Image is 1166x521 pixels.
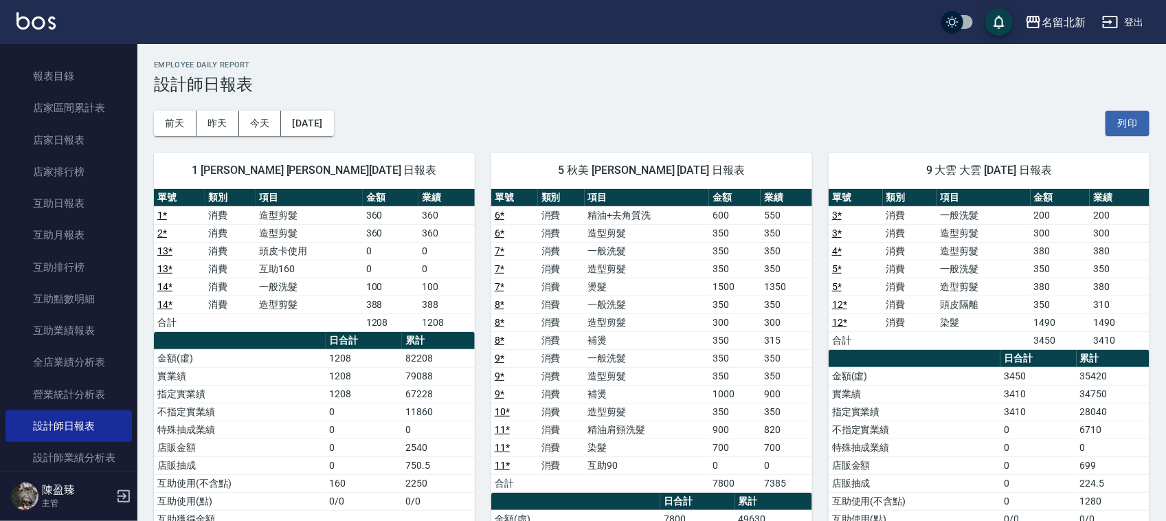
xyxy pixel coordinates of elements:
td: 35420 [1077,367,1150,385]
td: 100 [363,278,419,296]
td: 造型剪髮 [937,278,1030,296]
a: 設計師業績分析表 [5,442,132,474]
td: 7385 [761,474,812,492]
td: 消費 [883,224,937,242]
td: 550 [761,206,812,224]
td: 0 [326,456,401,474]
td: 350 [1031,296,1090,313]
td: 實業績 [154,367,326,385]
th: 單號 [491,189,538,207]
td: 店販抽成 [154,456,326,474]
td: 一般洗髮 [585,296,710,313]
td: 82208 [402,349,475,367]
th: 累計 [735,493,812,511]
a: 互助業績報表 [5,315,132,346]
table: a dense table [491,189,812,493]
td: 0 [363,242,419,260]
td: 造型剪髮 [585,313,710,331]
a: 互助點數明細 [5,283,132,315]
td: 一般洗髮 [937,206,1030,224]
td: 指定實業績 [829,403,1000,421]
span: 9 大雲 大雲 [DATE] 日報表 [845,164,1133,177]
td: 消費 [538,367,585,385]
td: 互助使用(點) [154,492,326,510]
td: 染髮 [937,313,1030,331]
td: 700 [761,439,812,456]
td: 消費 [883,242,937,260]
td: 0 [326,421,401,439]
td: 一般洗髮 [585,349,710,367]
td: 消費 [883,260,937,278]
td: 350 [761,224,812,242]
td: 224.5 [1077,474,1150,492]
td: 染髮 [585,439,710,456]
td: 補燙 [585,385,710,403]
span: 1 [PERSON_NAME] [PERSON_NAME][DATE] 日報表 [170,164,458,177]
th: 日合計 [326,332,401,350]
td: 0 [418,242,475,260]
td: 34750 [1077,385,1150,403]
td: 350 [1090,260,1150,278]
td: 28040 [1077,403,1150,421]
button: save [985,8,1013,36]
td: 3410 [1090,331,1150,349]
td: 0 [363,260,419,278]
td: 精油肩頸洗髮 [585,421,710,439]
td: 160 [326,474,401,492]
td: 350 [761,403,812,421]
td: 消費 [205,296,256,313]
td: 380 [1031,242,1090,260]
a: 營業統計分析表 [5,379,132,410]
td: 消費 [538,313,585,331]
td: 900 [709,421,761,439]
table: a dense table [154,189,475,332]
td: 1500 [709,278,761,296]
button: 列印 [1106,111,1150,136]
td: 350 [761,242,812,260]
td: 360 [363,206,419,224]
td: 350 [761,260,812,278]
td: 360 [418,224,475,242]
td: 消費 [538,296,585,313]
td: 350 [709,367,761,385]
td: 1490 [1031,313,1090,331]
td: 350 [709,296,761,313]
td: 一般洗髮 [937,260,1030,278]
td: 0 [761,456,812,474]
td: 350 [709,260,761,278]
td: 200 [1031,206,1090,224]
td: 350 [709,349,761,367]
td: 0 [402,421,475,439]
td: 1208 [326,367,401,385]
td: 造型剪髮 [585,260,710,278]
td: 消費 [883,278,937,296]
td: 金額(虛) [829,367,1000,385]
td: 750.5 [402,456,475,474]
td: 店販抽成 [829,474,1000,492]
td: 消費 [538,439,585,456]
td: 388 [363,296,419,313]
td: 1208 [418,313,475,331]
a: 互助月報表 [5,219,132,251]
td: 消費 [883,313,937,331]
td: 補燙 [585,331,710,349]
th: 金額 [363,189,419,207]
td: 820 [761,421,812,439]
th: 項目 [585,189,710,207]
th: 累計 [1077,350,1150,368]
td: 造型剪髮 [585,224,710,242]
td: 互助使用(不含點) [829,492,1000,510]
button: 今天 [239,111,282,136]
td: 7800 [709,474,761,492]
td: 造型剪髮 [256,224,363,242]
td: 0 [1000,492,1076,510]
td: 380 [1090,242,1150,260]
td: 0 [1000,456,1076,474]
th: 業績 [418,189,475,207]
td: 350 [761,296,812,313]
th: 業績 [1090,189,1150,207]
td: 消費 [883,296,937,313]
td: 消費 [538,385,585,403]
td: 3450 [1031,331,1090,349]
td: 消費 [538,403,585,421]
